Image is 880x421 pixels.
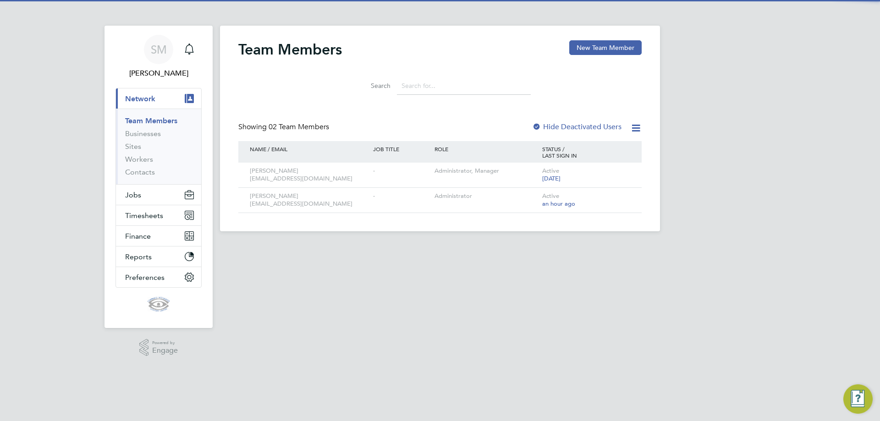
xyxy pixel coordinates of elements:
[116,246,201,267] button: Reports
[125,168,155,176] a: Contacts
[247,163,371,187] div: [PERSON_NAME] [EMAIL_ADDRESS][DOMAIN_NAME]
[139,339,178,356] a: Powered byEngage
[116,267,201,287] button: Preferences
[432,163,540,180] div: Administrator, Manager
[125,191,141,199] span: Jobs
[125,211,163,220] span: Timesheets
[432,188,540,205] div: Administrator
[125,142,141,151] a: Sites
[247,188,371,213] div: [PERSON_NAME] [EMAIL_ADDRESS][DOMAIN_NAME]
[371,163,432,180] div: -
[116,205,201,225] button: Timesheets
[349,82,390,90] label: Search
[148,297,169,312] img: cis-logo-retina.png
[540,188,632,213] div: Active
[238,40,342,59] h2: Team Members
[125,273,165,282] span: Preferences
[569,40,642,55] button: New Team Member
[115,35,202,79] a: SM[PERSON_NAME]
[151,44,167,55] span: SM
[125,252,152,261] span: Reports
[542,200,575,208] span: an hour ago
[540,141,632,163] div: STATUS / LAST SIGN IN
[269,122,329,131] span: 02 Team Members
[125,116,177,125] a: Team Members
[125,232,151,241] span: Finance
[432,141,540,157] div: ROLE
[542,175,561,182] span: [DATE]
[116,226,201,246] button: Finance
[152,339,178,347] span: Powered by
[125,155,153,164] a: Workers
[116,185,201,205] button: Jobs
[238,122,331,132] div: Showing
[116,109,201,184] div: Network
[125,129,161,138] a: Businesses
[115,68,202,79] span: Sue Munro
[115,297,202,312] a: Go to home page
[532,122,621,131] label: Hide Deactivated Users
[247,141,371,157] div: NAME / EMAIL
[152,347,178,355] span: Engage
[540,163,632,187] div: Active
[104,26,213,328] nav: Main navigation
[397,77,531,95] input: Search for...
[116,88,201,109] button: Network
[371,141,432,157] div: JOB TITLE
[371,188,432,205] div: -
[125,94,155,103] span: Network
[843,384,873,414] button: Engage Resource Center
